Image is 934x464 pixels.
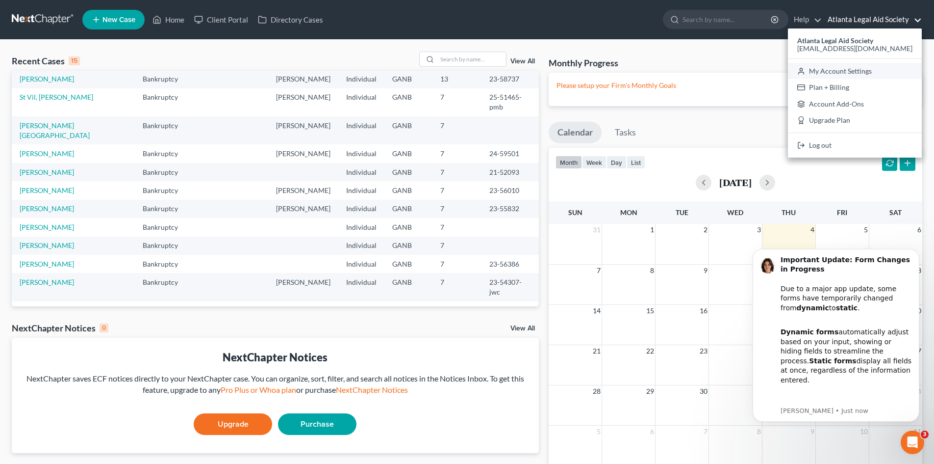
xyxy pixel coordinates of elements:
td: Bankruptcy [135,144,196,163]
td: GANB [384,163,432,181]
div: NextChapter saves ECF notices directly to your NextChapter case. You can organize, sort, filter, ... [20,373,531,396]
a: Help [789,11,822,28]
td: Bankruptcy [135,70,196,88]
td: [PERSON_NAME] [268,144,338,163]
span: 16 [699,305,708,317]
td: GANB [384,200,432,218]
a: [PERSON_NAME][GEOGRAPHIC_DATA] [20,121,90,139]
a: Log out [788,137,922,154]
a: [PERSON_NAME] [20,168,74,176]
span: 1 [649,224,655,236]
td: [PERSON_NAME] [268,70,338,88]
span: Thu [782,208,796,217]
a: Upgrade Plan [788,112,922,129]
a: Client Portal [189,11,253,28]
span: 3 [921,431,929,438]
div: NextChapter Notices [20,350,531,365]
a: [PERSON_NAME] [20,223,74,231]
a: [PERSON_NAME] [20,204,74,213]
span: 9 [809,426,815,437]
td: Bankruptcy [135,255,196,273]
td: GANB [384,273,432,301]
a: Directory Cases [253,11,328,28]
td: 7 [432,301,481,320]
td: 7 [432,181,481,199]
span: Tue [676,208,688,217]
span: 8 [756,426,762,437]
td: Bankruptcy [135,88,196,116]
span: 21 [592,345,602,357]
td: Individual [338,144,384,163]
td: 25-51465-pmb [481,88,539,116]
td: 23-55832 [481,200,539,218]
td: Bankruptcy [135,181,196,199]
td: 23-56010 [481,181,539,199]
a: Calendar [549,122,602,143]
td: 21-52093 [481,163,539,181]
td: 23-53597 [481,301,539,320]
span: 7 [596,265,602,276]
td: Individual [338,301,384,320]
a: [PERSON_NAME] [20,186,74,194]
h2: [DATE] [719,177,752,188]
td: GANB [384,144,432,163]
a: St Vil, [PERSON_NAME] [20,93,93,101]
td: 23-58737 [481,70,539,88]
input: Search by name... [437,52,506,66]
a: Account Add-Ons [788,96,922,112]
p: Message from Emma, sent Just now [43,166,174,175]
td: Individual [338,255,384,273]
td: 7 [432,255,481,273]
td: 23-56386 [481,255,539,273]
td: GANB [384,88,432,116]
h3: Monthly Progress [549,57,618,69]
td: Individual [338,70,384,88]
button: day [606,156,627,169]
td: Bankruptcy [135,163,196,181]
span: 22 [645,345,655,357]
td: [PERSON_NAME] [268,200,338,218]
a: Purchase [278,413,356,435]
span: Sun [568,208,582,217]
td: Individual [338,116,384,144]
span: [EMAIL_ADDRESS][DOMAIN_NAME] [797,44,912,53]
td: [PERSON_NAME] [268,88,338,116]
span: 6 [649,426,655,437]
td: Individual [338,218,384,236]
span: Wed [727,208,743,217]
span: 5 [596,426,602,437]
td: 7 [432,88,481,116]
iframe: Intercom notifications message [738,240,934,428]
a: Tasks [606,122,645,143]
span: 2 [703,224,708,236]
iframe: Intercom live chat [901,431,924,454]
td: [PERSON_NAME] [268,116,338,144]
td: Individual [338,237,384,255]
td: [PERSON_NAME] [268,273,338,301]
a: Pro Plus or Whoa plan [221,385,296,394]
span: 14 [592,305,602,317]
input: Search by name... [682,10,772,28]
td: [PERSON_NAME] [268,181,338,199]
td: Bankruptcy [135,116,196,144]
a: [PERSON_NAME] [20,278,74,286]
td: Bankruptcy [135,301,196,320]
span: 30 [699,385,708,397]
td: 7 [432,163,481,181]
div: 15 [69,56,80,65]
span: 8 [649,265,655,276]
td: Individual [338,273,384,301]
td: Individual [338,181,384,199]
a: Home [148,11,189,28]
span: New Case [102,16,135,24]
td: GANB [384,70,432,88]
a: [PERSON_NAME] [20,306,74,314]
p: Please setup your Firm's Monthly Goals [556,81,914,90]
td: Bankruptcy [135,218,196,236]
div: NextChapter Notices [12,322,108,334]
